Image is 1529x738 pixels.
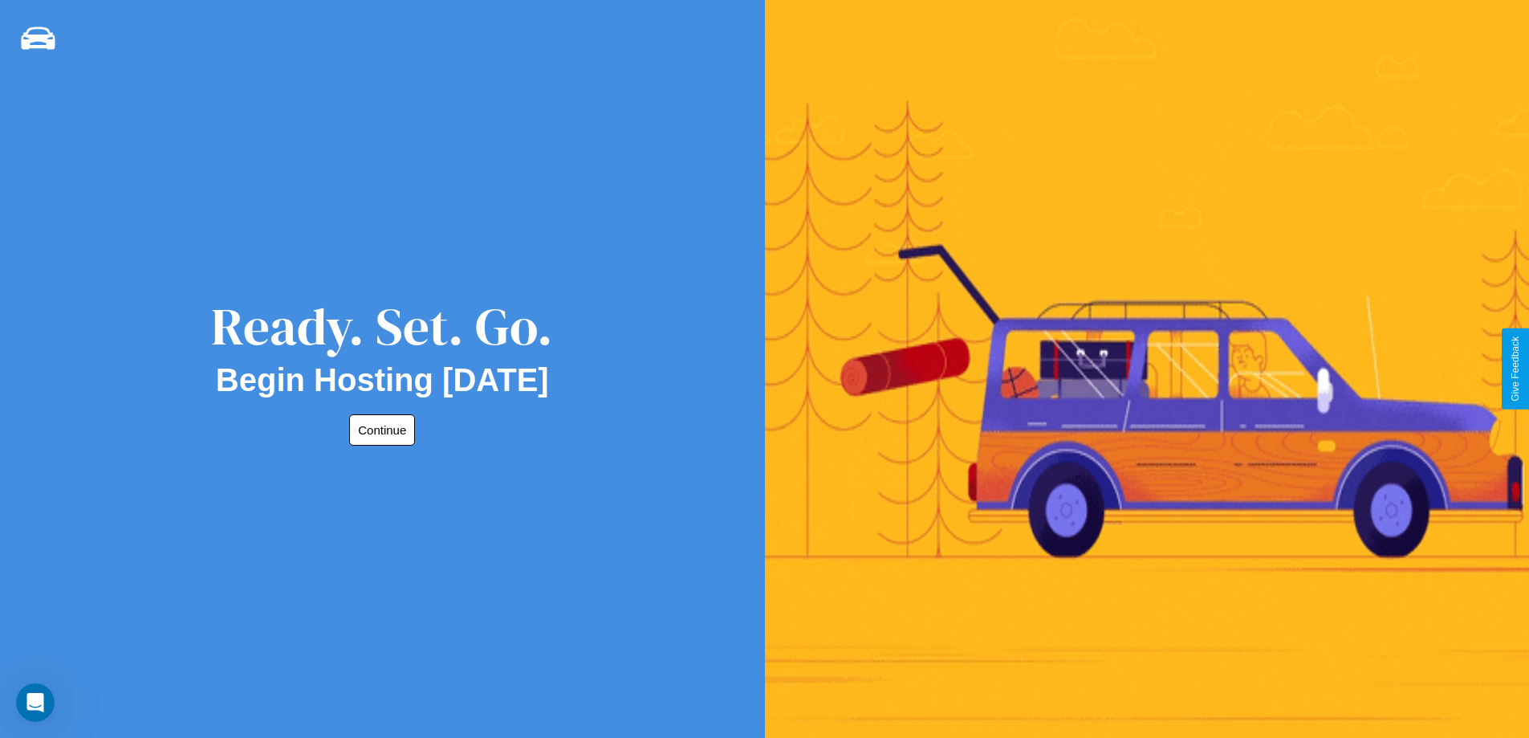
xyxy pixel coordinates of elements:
iframe: Intercom live chat [16,683,55,722]
button: Continue [349,414,415,446]
div: Ready. Set. Go. [211,291,553,362]
h2: Begin Hosting [DATE] [216,362,549,398]
div: Give Feedback [1510,336,1521,402]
